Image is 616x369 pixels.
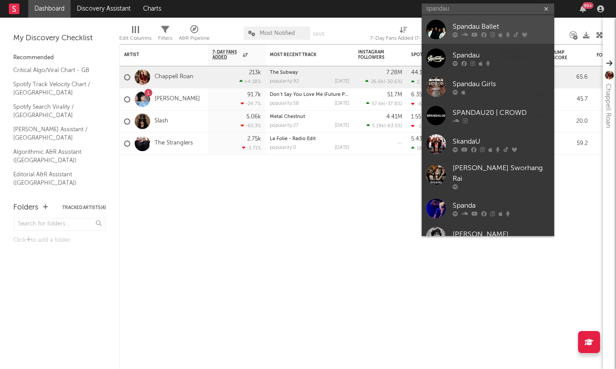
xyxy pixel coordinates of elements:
[13,235,106,246] div: Click to add a folder.
[270,114,305,119] a: Metal Chestnut
[270,92,368,97] a: Don’t Say You Love Me (Future Pop Remix)
[246,114,261,120] div: 5.06k
[158,33,172,44] div: Filters
[385,124,401,129] span: -63.5 %
[386,114,402,120] div: 4.41M
[370,33,436,44] div: 7-Day Fans Added (7-Day Fans Added)
[119,22,151,48] div: Edit Columns
[155,118,168,125] a: Slash
[247,92,261,98] div: 91.7k
[13,80,97,98] a: Spotify Track Velocity Chart / [GEOGRAPHIC_DATA]
[270,92,349,97] div: Don’t Say You Love Me (Future Pop Remix)
[155,73,193,81] a: Chappell Roan
[453,229,550,240] div: [PERSON_NAME]
[270,70,349,75] div: The Subway
[249,70,261,76] div: 213k
[552,94,588,105] div: 45.7
[239,79,261,84] div: +4.18 %
[582,2,593,9] div: 99 +
[453,107,550,118] div: SPANDAU20 | CROWD
[453,79,550,89] div: Spandau Girls
[411,114,426,120] div: 1.55M
[179,33,210,44] div: A&R Pipeline
[119,33,151,44] div: Edit Columns
[13,65,97,75] a: Critical Algo/Viral Chart - GB
[552,138,588,149] div: 59.2
[411,92,427,98] div: 6.35M
[335,101,349,106] div: [DATE]
[335,79,349,84] div: [DATE]
[422,194,554,223] a: Spanda
[13,218,106,231] input: Search for folders...
[371,80,384,84] span: 26.6k
[411,136,427,142] div: 5.43M
[370,22,436,48] div: 7-Day Fans Added (7-Day Fans Added)
[62,205,106,210] button: Tracked Artists(4)
[13,102,97,120] a: Spotify Search Virality / [GEOGRAPHIC_DATA]
[372,102,384,107] span: 57.6k
[335,145,349,150] div: [DATE]
[247,136,261,142] div: 2.75k
[270,145,296,150] div: popularity: 0
[453,163,550,184] div: [PERSON_NAME] Sworhang Rai
[270,70,298,75] a: The Subway
[580,5,586,12] button: 99+
[453,50,550,61] div: Spandau
[313,32,325,37] button: Save
[270,101,299,106] div: popularity: 58
[13,147,97,165] a: Algorithmic A&R Assistant ([GEOGRAPHIC_DATA])
[365,79,402,84] div: ( )
[13,53,106,63] div: Recommended
[366,101,402,107] div: ( )
[411,79,427,85] div: 2.7M
[411,101,432,107] div: -62.9k
[260,30,295,36] span: Most Notified
[124,52,190,57] div: Artist
[385,80,401,84] span: -30.6 %
[422,130,554,159] a: SkandaU
[453,21,550,32] div: Spandau Ballet
[422,101,554,130] a: SPANDAU20 | CROWD
[179,22,210,48] div: A&R Pipeline
[13,202,38,213] div: Folders
[411,52,477,57] div: Spotify Monthly Listeners
[13,170,97,188] a: Editorial A&R Assistant ([GEOGRAPHIC_DATA])
[411,70,427,76] div: 44.1M
[422,72,554,101] a: Spandau Girls
[386,70,402,76] div: 7.28M
[411,123,431,129] div: -15.7k
[241,101,261,107] div: -24.7 %
[270,52,336,57] div: Most Recent Track
[385,102,401,107] span: -37.8 %
[552,72,588,83] div: 65.6
[367,123,402,129] div: ( )
[453,136,550,147] div: SkandaU
[241,123,261,129] div: -65.3 %
[603,84,613,128] div: Chappell Roan
[422,4,554,15] input: Search for artists
[212,49,241,60] span: 7-Day Fans Added
[422,15,554,44] a: Spandau Ballet
[422,159,554,194] a: [PERSON_NAME] Sworhang Rai
[270,137,316,141] a: La Folie - Radio Edit
[411,145,428,151] div: 184k
[155,95,200,103] a: [PERSON_NAME]
[270,114,349,119] div: Metal Chestnut
[155,140,193,147] a: The Stranglers
[270,137,349,141] div: La Folie - Radio Edit
[387,92,402,98] div: 51.7M
[358,49,389,60] div: Instagram Followers
[552,116,588,127] div: 20.0
[422,223,554,251] a: [PERSON_NAME]
[453,200,550,211] div: Spanda
[13,125,97,143] a: [PERSON_NAME] Assistant / [GEOGRAPHIC_DATA]
[270,79,299,84] div: popularity: 92
[13,33,106,44] div: My Discovery Checklist
[242,145,261,151] div: -1.71 %
[372,124,384,129] span: 5.19k
[158,22,172,48] div: Filters
[422,44,554,72] a: Spandau
[335,123,349,128] div: [DATE]
[270,123,299,128] div: popularity: 27
[552,50,574,61] div: Jump Score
